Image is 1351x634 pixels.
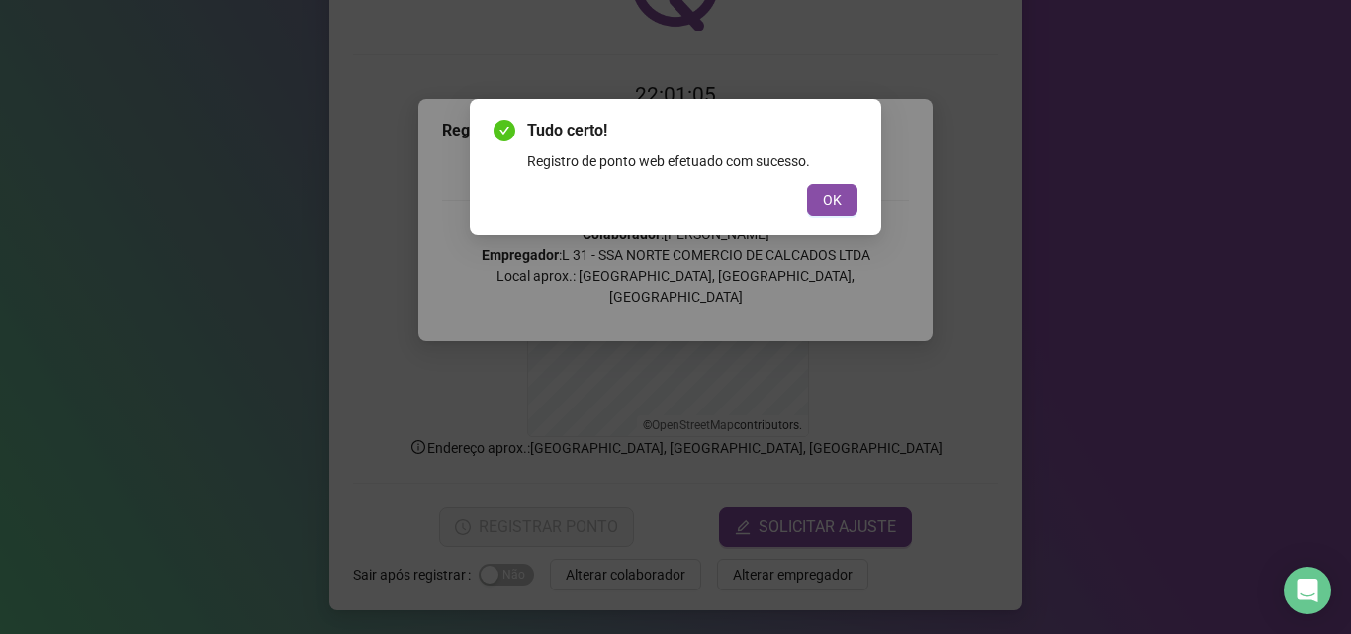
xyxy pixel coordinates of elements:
[527,150,857,172] div: Registro de ponto web efetuado com sucesso.
[823,189,842,211] span: OK
[527,119,857,142] span: Tudo certo!
[807,184,857,216] button: OK
[1284,567,1331,614] div: Open Intercom Messenger
[494,120,515,141] span: check-circle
